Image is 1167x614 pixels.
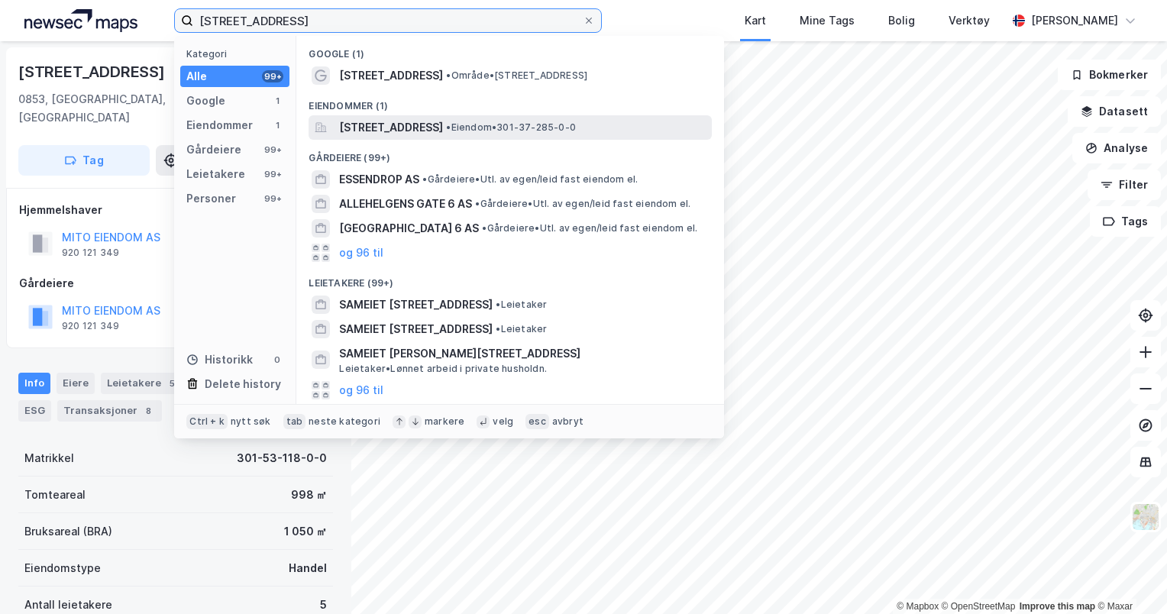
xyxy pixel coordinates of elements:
button: Bokmerker [1058,60,1161,90]
img: logo.a4113a55bc3d86da70a041830d287a7e.svg [24,9,137,32]
div: Delete history [205,375,281,393]
div: Eiendommer (1) [296,88,724,115]
div: Handel [289,559,327,577]
div: Historikk [186,351,253,369]
div: Eiendommer [186,116,253,134]
span: SAMEIET [STREET_ADDRESS] [339,320,493,338]
div: Verktøy [949,11,990,30]
span: • [422,173,427,185]
button: Tags [1090,206,1161,237]
span: Eiendom • 301-37-285-0-0 [446,121,576,134]
div: Leietakere [186,165,245,183]
div: Gårdeiere [186,141,241,159]
div: Gårdeiere (99+) [296,140,724,167]
div: Gårdeiere [19,274,332,292]
div: Personer (99+) [296,402,724,430]
div: 998 ㎡ [291,486,327,504]
div: Eiendomstype [24,559,101,577]
div: Personer [186,189,236,208]
a: Mapbox [897,601,939,612]
span: • [446,69,451,81]
span: ESSENDROP AS [339,170,419,189]
div: 0853, [GEOGRAPHIC_DATA], [GEOGRAPHIC_DATA] [18,90,216,127]
div: 5 [164,376,179,391]
button: Filter [1088,170,1161,200]
div: 8 [141,403,156,418]
span: • [496,323,500,334]
div: neste kategori [309,415,380,428]
div: 0 [271,354,283,366]
div: 99+ [262,144,283,156]
span: • [482,222,487,234]
div: 99+ [262,192,283,205]
div: Mine Tags [800,11,855,30]
div: 920 121 349 [62,247,119,259]
div: 1 [271,119,283,131]
div: esc [525,414,549,429]
div: 301-53-118-0-0 [237,449,327,467]
div: markere [425,415,464,428]
span: SAMEIET [PERSON_NAME][STREET_ADDRESS] [339,344,706,363]
div: Leietakere [101,373,186,394]
span: Leietaker • Lønnet arbeid i private husholdn. [339,363,547,375]
div: avbryt [552,415,583,428]
div: nytt søk [231,415,271,428]
span: Gårdeiere • Utl. av egen/leid fast eiendom el. [422,173,638,186]
a: Improve this map [1020,601,1095,612]
iframe: Chat Widget [1091,541,1167,614]
button: Analyse [1072,133,1161,163]
button: Tag [18,145,150,176]
div: Kart [745,11,766,30]
div: Info [18,373,50,394]
a: OpenStreetMap [942,601,1016,612]
span: [STREET_ADDRESS] [339,66,443,85]
div: 99+ [262,168,283,180]
span: ALLEHELGENS GATE 6 AS [339,195,472,213]
div: 1 050 ㎡ [284,522,327,541]
span: • [446,121,451,133]
div: [PERSON_NAME] [1031,11,1118,30]
span: Leietaker [496,323,547,335]
span: SAMEIET [STREET_ADDRESS] [339,296,493,314]
div: 1 [271,95,283,107]
div: Kategori [186,48,289,60]
span: Leietaker [496,299,547,311]
input: Søk på adresse, matrikkel, gårdeiere, leietakere eller personer [193,9,583,32]
div: Ctrl + k [186,414,228,429]
div: Antall leietakere [24,596,112,614]
span: • [475,198,480,209]
div: Tomteareal [24,486,86,504]
span: • [496,299,500,310]
div: Google [186,92,225,110]
img: Z [1131,503,1160,532]
div: Bolig [888,11,915,30]
span: Område • [STREET_ADDRESS] [446,69,587,82]
div: Bruksareal (BRA) [24,522,112,541]
div: 920 121 349 [62,320,119,332]
div: Leietakere (99+) [296,265,724,292]
div: Matrikkel [24,449,74,467]
button: og 96 til [339,244,383,262]
span: Gårdeiere • Utl. av egen/leid fast eiendom el. [482,222,697,234]
span: [GEOGRAPHIC_DATA] 6 AS [339,219,479,238]
div: Transaksjoner [57,400,162,422]
span: Gårdeiere • Utl. av egen/leid fast eiendom el. [475,198,690,210]
div: Google (1) [296,36,724,63]
div: [STREET_ADDRESS] [18,60,168,84]
button: Datasett [1068,96,1161,127]
div: Alle [186,67,207,86]
div: Hjemmelshaver [19,201,332,219]
div: velg [493,415,513,428]
div: tab [283,414,306,429]
div: 5 [320,596,327,614]
span: [STREET_ADDRESS] [339,118,443,137]
div: ESG [18,400,51,422]
div: Eiere [57,373,95,394]
div: 99+ [262,70,283,82]
button: og 96 til [339,381,383,399]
